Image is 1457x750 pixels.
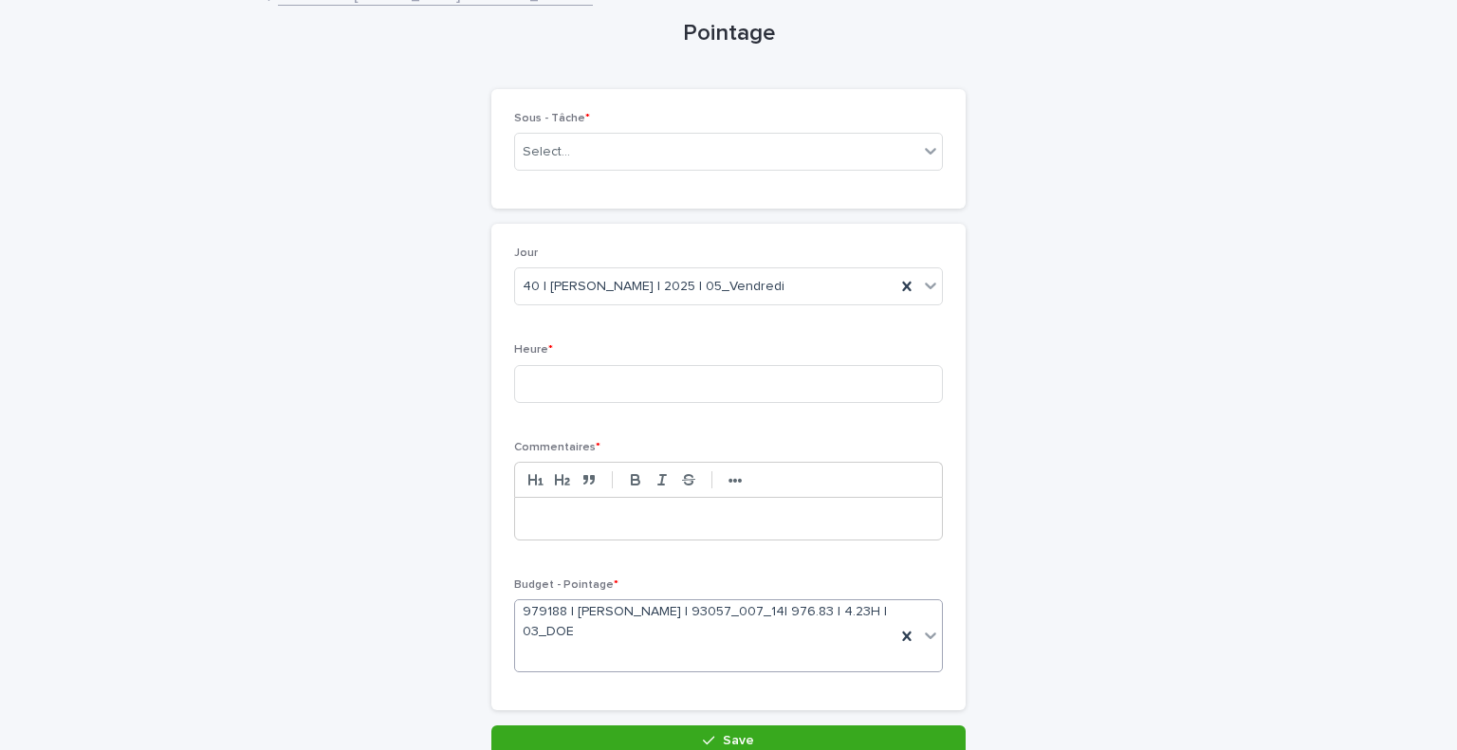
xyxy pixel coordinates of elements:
span: 979188 | [PERSON_NAME] | 93057_007_14| 976.83 | 4.23H | 03_DOE [523,602,888,642]
span: 40 | [PERSON_NAME] | 2025 | 05_Vendredi [523,277,784,297]
span: Commentaires [514,442,600,453]
span: Jour [514,247,538,259]
h1: Pointage [491,20,966,47]
button: ••• [722,468,748,491]
span: Save [723,734,754,747]
span: Sous - Tâche [514,113,590,124]
div: Select... [523,142,570,162]
strong: ••• [728,473,743,488]
span: Budget - Pointage [514,579,618,591]
span: Heure [514,344,553,356]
